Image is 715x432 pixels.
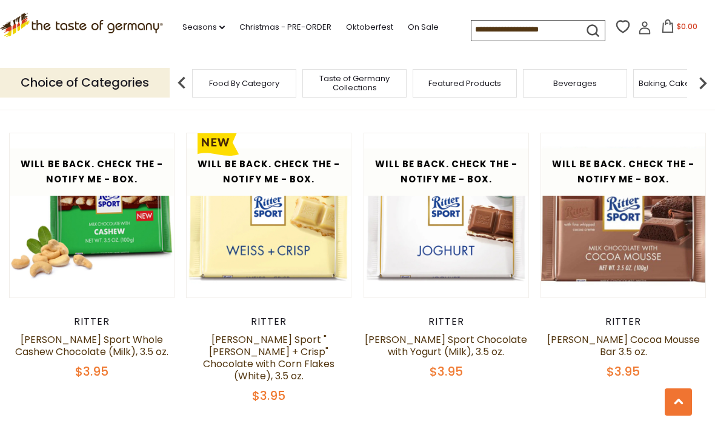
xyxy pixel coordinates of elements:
[547,333,700,359] a: [PERSON_NAME] Cocoa Mousse Bar 3.5 oz.
[541,133,705,297] img: Ritter
[209,79,279,88] a: Food By Category
[75,363,108,380] span: $3.95
[408,21,439,34] a: On Sale
[239,21,331,34] a: Christmas - PRE-ORDER
[364,316,529,328] div: Ritter
[540,316,706,328] div: Ritter
[364,133,528,297] img: Ritter
[9,316,175,328] div: Ritter
[677,21,697,32] span: $0.00
[365,333,527,359] a: [PERSON_NAME] Sport Chocolate with Yogurt (Milk), 3.5 oz.
[252,387,285,404] span: $3.95
[15,333,168,359] a: [PERSON_NAME] Sport Whole Cashew Chocolate (Milk), 3.5 oz.
[691,71,715,95] img: next arrow
[21,158,163,185] span: Will be back. Check the - Notify Me - Box.
[553,79,597,88] a: Beverages
[607,363,640,380] span: $3.95
[430,363,463,380] span: $3.95
[346,21,393,34] a: Oktoberfest
[182,21,225,34] a: Seasons
[170,71,194,95] img: previous arrow
[375,158,517,185] span: Will be back. Check the - Notify Me - Box.
[10,133,174,297] img: Ritter
[203,333,334,383] a: [PERSON_NAME] Sport "[PERSON_NAME] + Crisp" Chocolate with Corn Flakes (White), 3.5 oz.
[306,74,403,92] a: Taste of Germany Collections
[187,133,351,297] img: Ritter
[428,79,501,88] a: Featured Products
[654,19,705,38] button: $0.00
[552,158,694,185] span: Will be back. Check the - Notify Me - Box.
[186,316,351,328] div: Ritter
